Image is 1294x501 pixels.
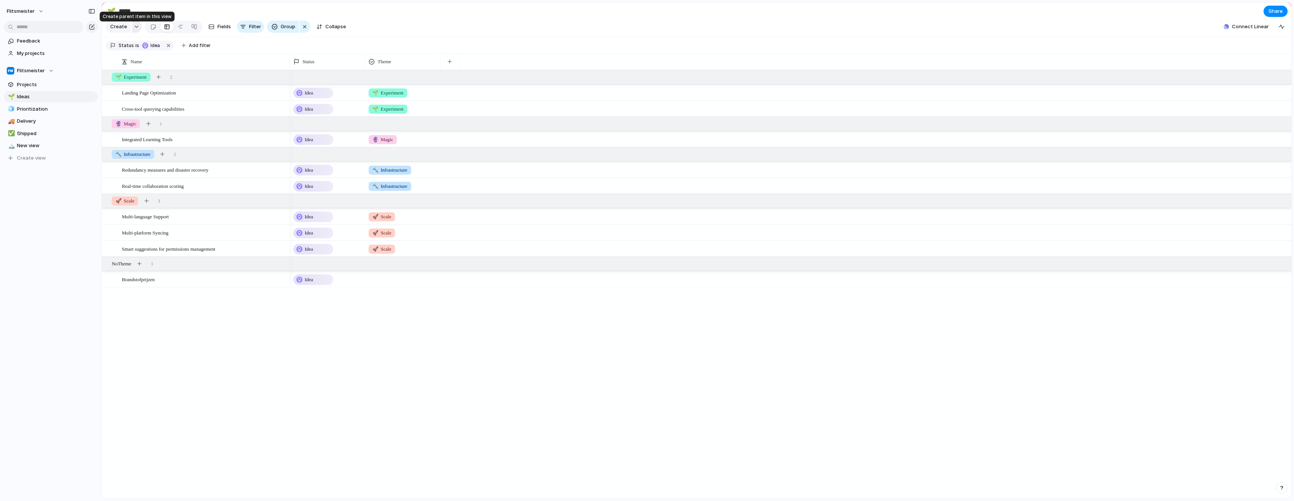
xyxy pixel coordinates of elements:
[372,183,407,190] span: Infrastructure
[115,198,122,204] span: 🚀
[122,244,215,253] span: Smart suggestions for permissions management
[122,275,155,283] span: Brandstofprijzen
[372,245,391,253] span: Scale
[107,6,115,16] div: 🌱
[378,58,391,65] span: Theme
[305,245,313,253] span: Idea
[372,106,378,112] span: 🌱
[267,21,299,33] button: Group
[17,154,46,162] span: Create view
[135,42,139,49] span: is
[372,230,378,236] span: 🚀
[17,142,95,149] span: New view
[372,246,378,252] span: 🚀
[115,151,150,158] span: Infrastructure
[151,260,153,268] span: 1
[4,116,98,127] a: 🚚Delivery
[4,65,98,76] button: Flitsmeister
[158,197,160,205] span: 3
[1264,6,1288,17] button: Share
[122,104,184,113] span: Cross-tool querying capabilities
[4,91,98,102] a: 🌱Ideas
[17,37,95,45] span: Feedback
[189,42,211,49] span: Add filter
[305,166,313,174] span: Idea
[305,229,313,237] span: Idea
[372,166,407,174] span: Infrastructure
[118,42,134,49] span: Status
[177,40,215,51] button: Add filter
[372,105,404,113] span: Experiment
[7,105,14,113] button: 🧊
[122,135,173,143] span: Integrated Learning Tools
[249,23,261,30] span: Filter
[17,67,45,75] span: Flitsmeister
[4,128,98,139] a: ✅Shipped
[372,167,378,173] span: 🔨
[150,42,161,49] span: Idea
[17,50,95,57] span: My projects
[4,152,98,164] button: Create view
[105,5,117,17] button: 🌱
[7,142,14,149] button: 🏔️
[1221,21,1272,32] button: Connect Linear
[115,151,122,157] span: 🔨
[205,21,234,33] button: Fields
[17,117,95,125] span: Delivery
[372,90,378,96] span: 🌱
[170,73,173,81] span: 2
[115,121,122,126] span: 🔮
[305,213,313,221] span: Idea
[305,105,313,113] span: Idea
[372,89,404,97] span: Experiment
[1268,8,1283,15] span: Share
[4,104,98,115] a: 🧊Prioritization
[281,23,295,30] span: Group
[159,120,162,128] span: 1
[8,105,13,113] div: 🧊
[110,23,127,30] span: Create
[134,41,141,50] button: is
[17,105,95,113] span: Prioritization
[140,41,164,50] button: Idea
[8,117,13,126] div: 🚚
[8,142,13,150] div: 🏔️
[8,129,13,138] div: ✅
[4,140,98,151] a: 🏔️New view
[302,58,314,65] span: Status
[4,79,98,90] a: Projects
[100,12,175,21] div: Create parent item in this view
[115,120,136,128] span: Magic
[372,229,391,237] span: Scale
[3,5,48,17] button: Flitsmeister
[122,181,184,190] span: Real-time collaboration scoring
[305,276,313,283] span: Idea
[7,117,14,125] button: 🚚
[115,73,147,81] span: Experiment
[237,21,264,33] button: Filter
[372,213,391,221] span: Scale
[17,93,95,101] span: Ideas
[115,197,134,205] span: Scale
[7,93,14,101] button: 🌱
[17,130,95,137] span: Shipped
[8,93,13,101] div: 🌱
[372,183,378,189] span: 🔨
[115,74,122,80] span: 🌱
[372,137,378,142] span: 🔮
[372,136,393,143] span: Magic
[174,151,176,158] span: 2
[7,8,35,15] span: Flitsmeister
[122,88,176,97] span: Landing Page Optimization
[313,21,349,33] button: Collapse
[4,35,98,47] a: Feedback
[106,21,131,33] button: Create
[217,23,231,30] span: Fields
[4,48,98,59] a: My projects
[325,23,346,30] span: Collapse
[131,58,142,65] span: Name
